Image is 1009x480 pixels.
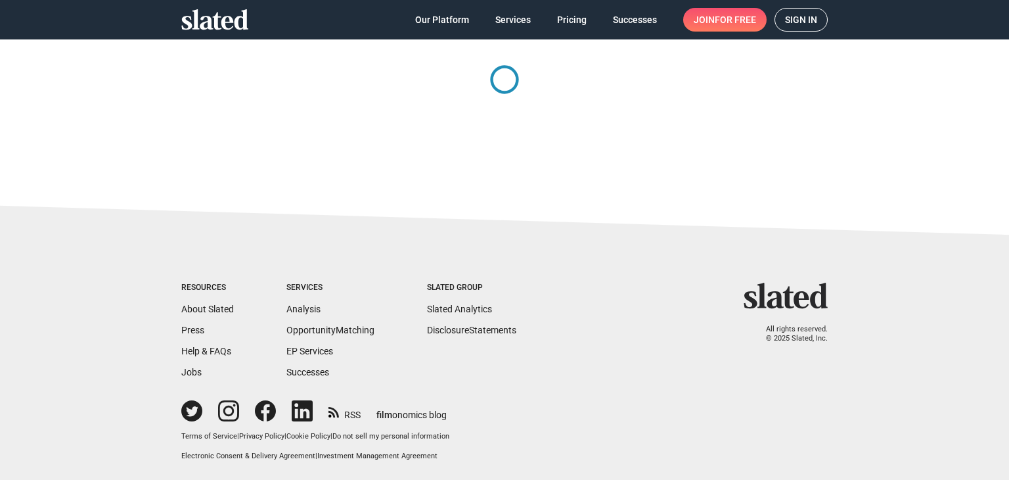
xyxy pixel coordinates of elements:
[315,452,317,460] span: |
[181,367,202,377] a: Jobs
[181,304,234,314] a: About Slated
[715,8,756,32] span: for free
[752,325,828,344] p: All rights reserved. © 2025 Slated, Inc.
[286,367,329,377] a: Successes
[181,452,315,460] a: Electronic Consent & Delivery Agreement
[485,8,541,32] a: Services
[181,432,237,441] a: Terms of Service
[286,325,374,335] a: OpportunityMatching
[427,304,492,314] a: Slated Analytics
[317,452,437,460] a: Investment Management Agreement
[427,325,516,335] a: DisclosureStatements
[328,401,361,421] a: RSS
[286,283,374,293] div: Services
[376,398,447,421] a: filmonomics blog
[237,432,239,441] span: |
[694,8,756,32] span: Join
[427,283,516,293] div: Slated Group
[613,8,657,32] span: Successes
[286,346,333,356] a: EP Services
[405,8,480,32] a: Our Platform
[376,410,392,420] span: film
[785,9,817,31] span: Sign in
[284,432,286,441] span: |
[332,432,449,442] button: Do not sell my personal information
[181,325,204,335] a: Press
[181,283,234,293] div: Resources
[330,432,332,441] span: |
[239,432,284,441] a: Privacy Policy
[547,8,597,32] a: Pricing
[495,8,531,32] span: Services
[286,304,321,314] a: Analysis
[683,8,767,32] a: Joinfor free
[415,8,469,32] span: Our Platform
[181,346,231,356] a: Help & FAQs
[286,432,330,441] a: Cookie Policy
[602,8,667,32] a: Successes
[774,8,828,32] a: Sign in
[557,8,587,32] span: Pricing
